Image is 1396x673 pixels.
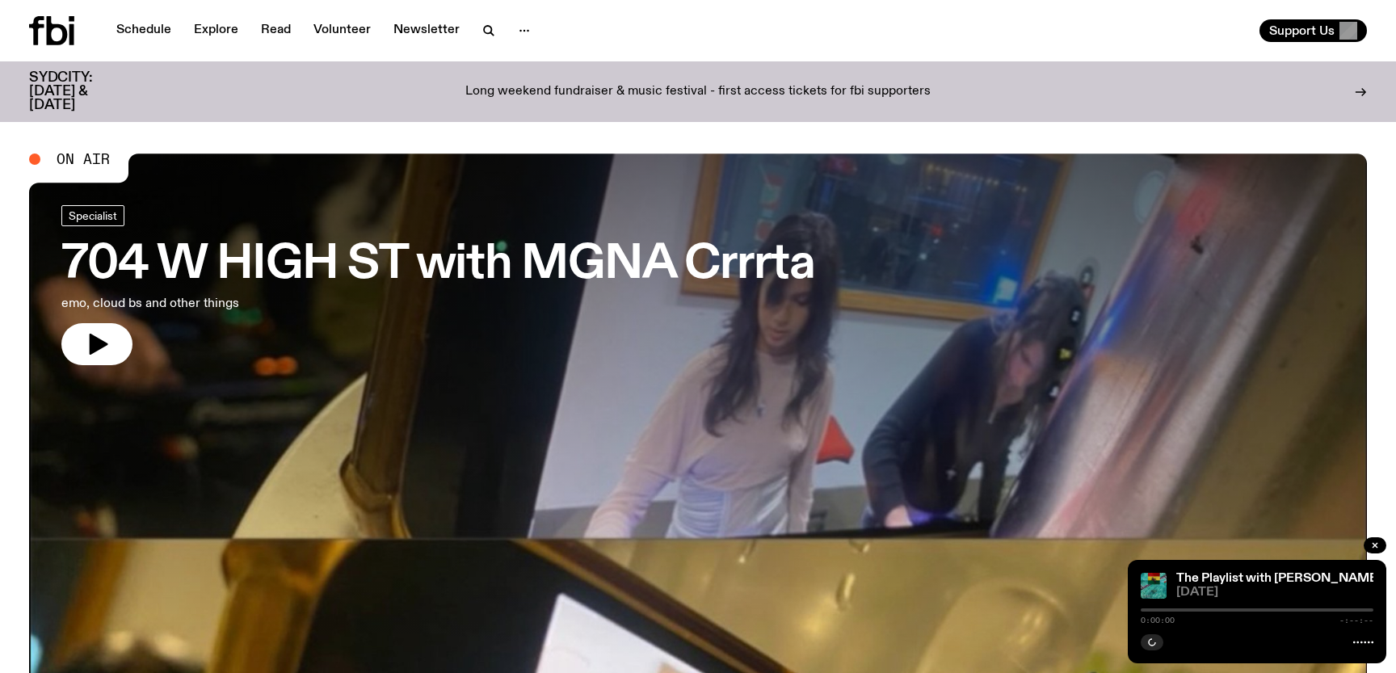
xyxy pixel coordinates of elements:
a: Volunteer [304,19,381,42]
span: -:--:-- [1339,616,1373,625]
span: Support Us [1269,23,1335,38]
span: Specialist [69,209,117,221]
a: Specialist [61,205,124,226]
button: Support Us [1259,19,1367,42]
h3: SYDCITY: [DATE] & [DATE] [29,71,132,112]
h3: 704 W HIGH ST with MGNA Crrrta [61,242,815,288]
a: 704 W HIGH ST with MGNA Crrrtaemo, cloud bs and other things [61,205,815,365]
a: Schedule [107,19,181,42]
a: Explore [184,19,248,42]
a: The Playlist with [PERSON_NAME] [1176,572,1381,585]
span: On Air [57,152,110,166]
img: The poster for this episode of The Playlist. It features the album artwork for Amaarae's BLACK ST... [1141,573,1167,599]
a: Newsletter [384,19,469,42]
p: Long weekend fundraiser & music festival - first access tickets for fbi supporters [465,85,931,99]
span: [DATE] [1176,587,1373,599]
p: emo, cloud bs and other things [61,294,475,313]
a: Read [251,19,301,42]
span: 0:00:00 [1141,616,1175,625]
